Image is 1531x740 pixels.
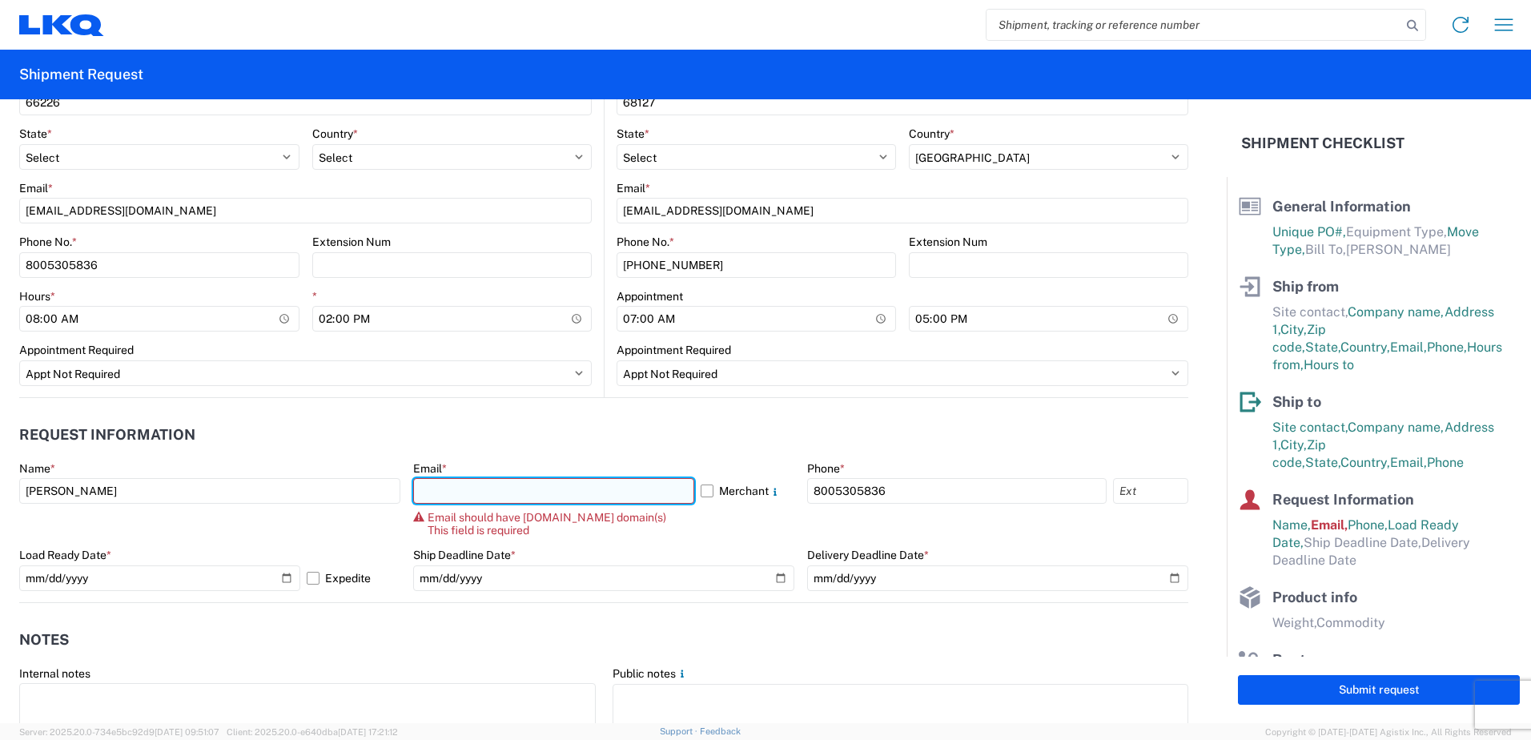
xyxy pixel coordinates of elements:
[1348,304,1445,320] span: Company name,
[1113,478,1188,504] input: Ext
[1304,357,1354,372] span: Hours to
[19,235,77,249] label: Phone No.
[19,727,219,737] span: Server: 2025.20.0-734e5bc92d9
[1272,420,1348,435] span: Site contact,
[1272,517,1311,533] span: Name,
[155,727,219,737] span: [DATE] 09:51:07
[660,726,700,736] a: Support
[617,343,731,357] label: Appointment Required
[1348,517,1388,533] span: Phone,
[19,127,52,141] label: State
[1272,589,1357,605] span: Product info
[413,548,516,562] label: Ship Deadline Date
[701,478,794,504] label: Merchant
[1272,615,1316,630] span: Weight,
[1272,393,1321,410] span: Ship to
[19,65,143,84] h2: Shipment Request
[1280,437,1307,452] span: City,
[1272,304,1348,320] span: Site contact,
[1390,340,1427,355] span: Email,
[987,10,1401,40] input: Shipment, tracking or reference number
[1346,224,1447,239] span: Equipment Type,
[617,127,649,141] label: State
[1340,340,1390,355] span: Country,
[227,727,398,737] span: Client: 2025.20.0-e640dba
[312,127,358,141] label: Country
[1340,455,1390,470] span: Country,
[19,632,69,648] h2: Notes
[1390,455,1427,470] span: Email,
[613,666,689,681] label: Public notes
[1304,535,1421,550] span: Ship Deadline Date,
[1272,651,1314,668] span: Route
[1272,224,1346,239] span: Unique PO#,
[19,343,134,357] label: Appointment Required
[909,127,954,141] label: Country
[428,511,666,537] span: Email should have [DOMAIN_NAME] domain(s) This field is required
[1348,420,1445,435] span: Company name,
[1241,134,1404,153] h2: Shipment Checklist
[338,727,398,737] span: [DATE] 17:21:12
[19,666,90,681] label: Internal notes
[312,235,391,249] label: Extension Num
[1346,242,1451,257] span: [PERSON_NAME]
[617,289,683,304] label: Appointment
[19,461,55,476] label: Name
[413,461,447,476] label: Email
[1238,675,1520,705] button: Submit request
[807,461,845,476] label: Phone
[1280,322,1307,337] span: City,
[19,289,55,304] label: Hours
[909,235,987,249] label: Extension Num
[1272,491,1414,508] span: Request Information
[700,726,741,736] a: Feedback
[1305,242,1346,257] span: Bill To,
[1272,198,1411,215] span: General Information
[807,548,929,562] label: Delivery Deadline Date
[19,181,53,195] label: Email
[1427,455,1464,470] span: Phone
[1316,615,1385,630] span: Commodity
[19,548,111,562] label: Load Ready Date
[19,427,195,443] h2: Request Information
[307,565,400,591] label: Expedite
[617,181,650,195] label: Email
[617,235,674,249] label: Phone No.
[1427,340,1467,355] span: Phone,
[1265,725,1512,739] span: Copyright © [DATE]-[DATE] Agistix Inc., All Rights Reserved
[1311,517,1348,533] span: Email,
[1305,340,1340,355] span: State,
[1272,278,1339,295] span: Ship from
[1305,455,1340,470] span: State,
